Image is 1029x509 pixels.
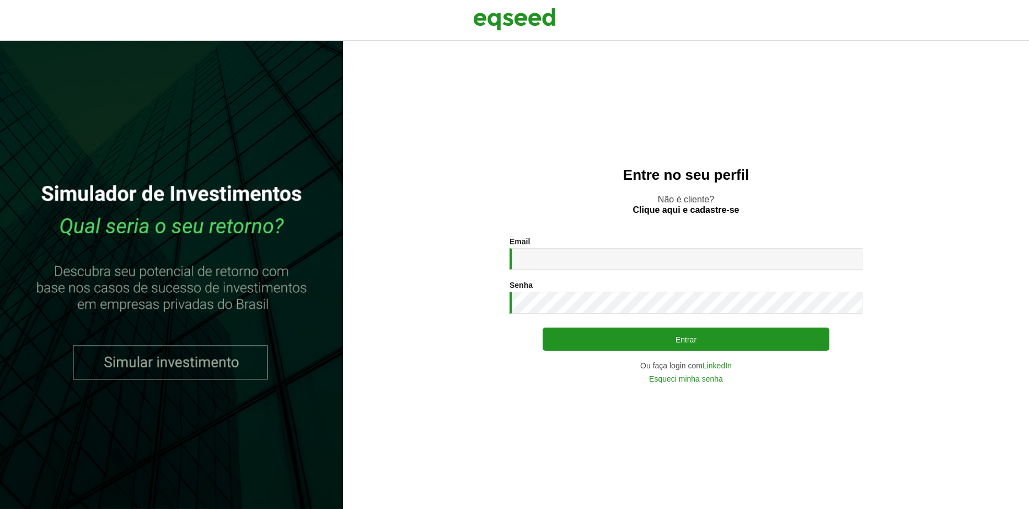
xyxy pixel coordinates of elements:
[510,238,530,245] label: Email
[633,206,739,215] a: Clique aqui e cadastre-se
[510,362,862,369] div: Ou faça login com
[473,6,556,33] img: EqSeed Logo
[510,281,533,289] label: Senha
[703,362,732,369] a: LinkedIn
[649,375,723,383] a: Esqueci minha senha
[543,328,829,351] button: Entrar
[365,194,1007,215] p: Não é cliente?
[365,167,1007,183] h2: Entre no seu perfil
